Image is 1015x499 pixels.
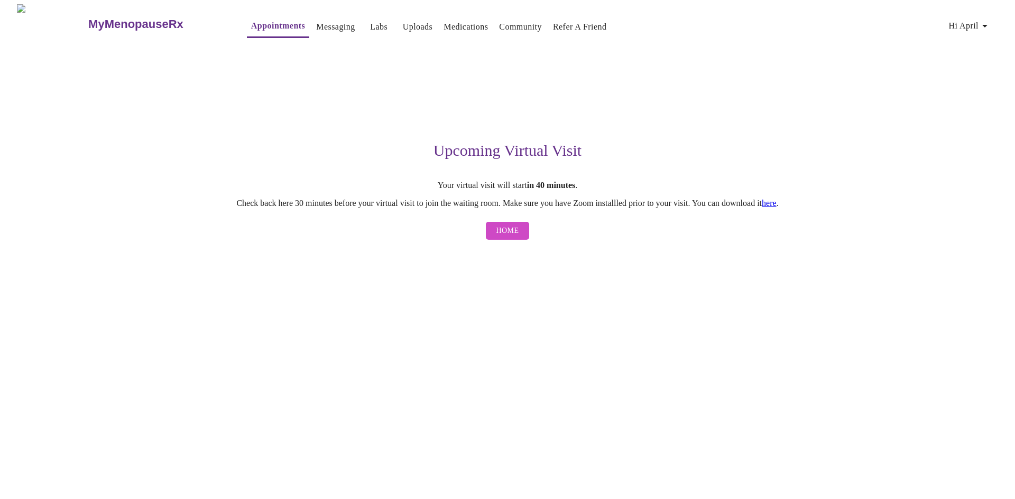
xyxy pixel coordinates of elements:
button: Community [495,16,546,37]
a: Messaging [316,20,355,34]
a: here [762,199,777,208]
a: Community [499,20,542,34]
button: Home [486,222,530,240]
a: Uploads [403,20,433,34]
p: Check back here 30 minutes before your virtual visit to join the waiting room. Make sure you have... [182,199,833,208]
a: Refer a Friend [553,20,607,34]
button: Labs [362,16,396,37]
h3: MyMenopauseRx [88,17,183,31]
span: Home [496,224,519,238]
a: Medications [444,20,488,34]
a: MyMenopauseRx [87,6,226,43]
p: Your virtual visit will start . [182,181,833,190]
button: Appointments [247,15,309,38]
img: MyMenopauseRx Logo [17,4,87,44]
button: Hi April [944,15,995,36]
a: Appointments [251,18,305,33]
span: Hi April [948,18,991,33]
h3: Upcoming Virtual Visit [182,142,833,159]
a: Home [483,216,532,246]
button: Uploads [399,16,437,37]
button: Refer a Friend [549,16,611,37]
button: Messaging [312,16,359,37]
a: Labs [370,20,387,34]
strong: in 40 minutes [527,181,576,190]
button: Medications [439,16,492,37]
